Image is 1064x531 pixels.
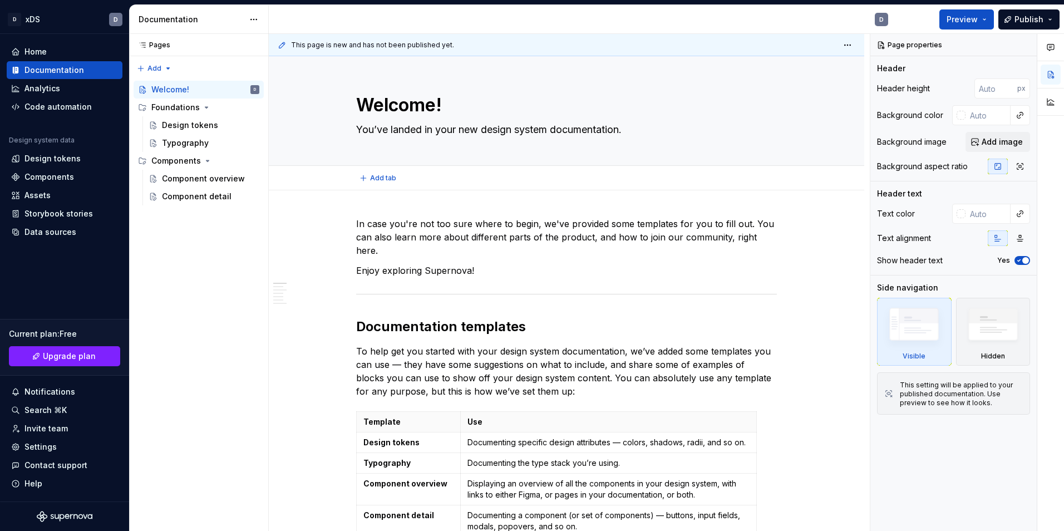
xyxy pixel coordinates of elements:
button: Add [134,61,175,76]
div: D [8,13,21,26]
a: Typography [144,134,264,152]
span: Add tab [370,174,396,183]
p: To help get you started with your design system documentation, we’ve added some templates you can... [356,345,777,398]
div: Show header text [877,255,943,266]
p: Use [467,416,749,427]
input: Auto [974,78,1017,99]
a: Component detail [144,188,264,205]
input: Auto [966,105,1011,125]
div: Page tree [134,81,264,205]
label: Yes [997,256,1010,265]
p: Enjoy exploring Supernova! [356,264,777,277]
div: Invite team [24,423,68,434]
button: Upgrade plan [9,346,120,366]
button: Publish [998,9,1060,29]
div: Pages [134,41,170,50]
p: Displaying an overview of all the components in your design system, with links to either Figma, o... [467,478,749,500]
div: Foundations [151,102,200,113]
div: Component overview [162,173,245,184]
div: Search ⌘K [24,405,67,416]
span: Add [147,64,161,73]
div: Components [151,155,201,166]
div: Data sources [24,227,76,238]
button: Help [7,475,122,493]
span: Upgrade plan [43,351,96,362]
div: Storybook stories [24,208,93,219]
div: Background aspect ratio [877,161,968,172]
a: Home [7,43,122,61]
button: DxDSD [2,7,127,31]
div: Side navigation [877,282,938,293]
div: Component detail [162,191,231,202]
p: Documenting specific design attributes — colors, shadows, radii, and so on. [467,437,749,448]
div: Home [24,46,47,57]
a: Components [7,168,122,186]
a: Welcome!D [134,81,264,99]
strong: Design tokens [363,437,420,447]
div: Hidden [956,298,1031,366]
a: Assets [7,186,122,204]
a: Settings [7,438,122,456]
div: Text alignment [877,233,931,244]
div: Notifications [24,386,75,397]
a: Storybook stories [7,205,122,223]
div: Help [24,478,42,489]
a: Documentation [7,61,122,79]
div: D [879,15,884,24]
strong: Component detail [363,510,434,520]
a: Code automation [7,98,122,116]
div: Design system data [9,136,75,145]
a: Analytics [7,80,122,97]
h2: Documentation templates [356,318,777,336]
div: Analytics [24,83,60,94]
div: D [114,15,118,24]
a: Design tokens [7,150,122,168]
div: Header [877,63,905,74]
div: Components [134,152,264,170]
div: Assets [24,190,51,201]
strong: Component overview [363,479,447,488]
div: Documentation [139,14,244,25]
textarea: You’ve landed in your new design system documentation. [354,121,775,139]
p: px [1017,84,1026,93]
a: Invite team [7,420,122,437]
div: xDS [26,14,40,25]
div: Current plan : Free [9,328,120,340]
div: Settings [24,441,57,453]
span: Preview [947,14,978,25]
div: Welcome! [151,84,189,95]
button: Notifications [7,383,122,401]
a: Data sources [7,223,122,241]
div: Visible [903,352,925,361]
div: Design tokens [24,153,81,164]
button: Add tab [356,170,401,186]
div: Background color [877,110,943,121]
div: Hidden [981,352,1005,361]
div: Foundations [134,99,264,116]
button: Contact support [7,456,122,474]
span: Add image [982,136,1023,147]
button: Preview [939,9,994,29]
span: This page is new and has not been published yet. [291,41,454,50]
a: Component overview [144,170,264,188]
strong: Typography [363,458,411,468]
p: In case you're not too sure where to begin, we've provided some templates for you to fill out. Yo... [356,217,777,257]
textarea: Welcome! [354,92,775,119]
div: Background image [877,136,947,147]
div: Text color [877,208,915,219]
div: Documentation [24,65,84,76]
div: Header text [877,188,922,199]
svg: Supernova Logo [37,511,92,522]
div: Header height [877,83,930,94]
div: Visible [877,298,952,366]
div: Typography [162,137,209,149]
div: This setting will be applied to your published documentation. Use preview to see how it looks. [900,381,1023,407]
div: Contact support [24,460,87,471]
button: Search ⌘K [7,401,122,419]
div: D [254,84,256,95]
span: Publish [1014,14,1043,25]
a: Design tokens [144,116,264,134]
button: Add image [966,132,1030,152]
div: Components [24,171,74,183]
